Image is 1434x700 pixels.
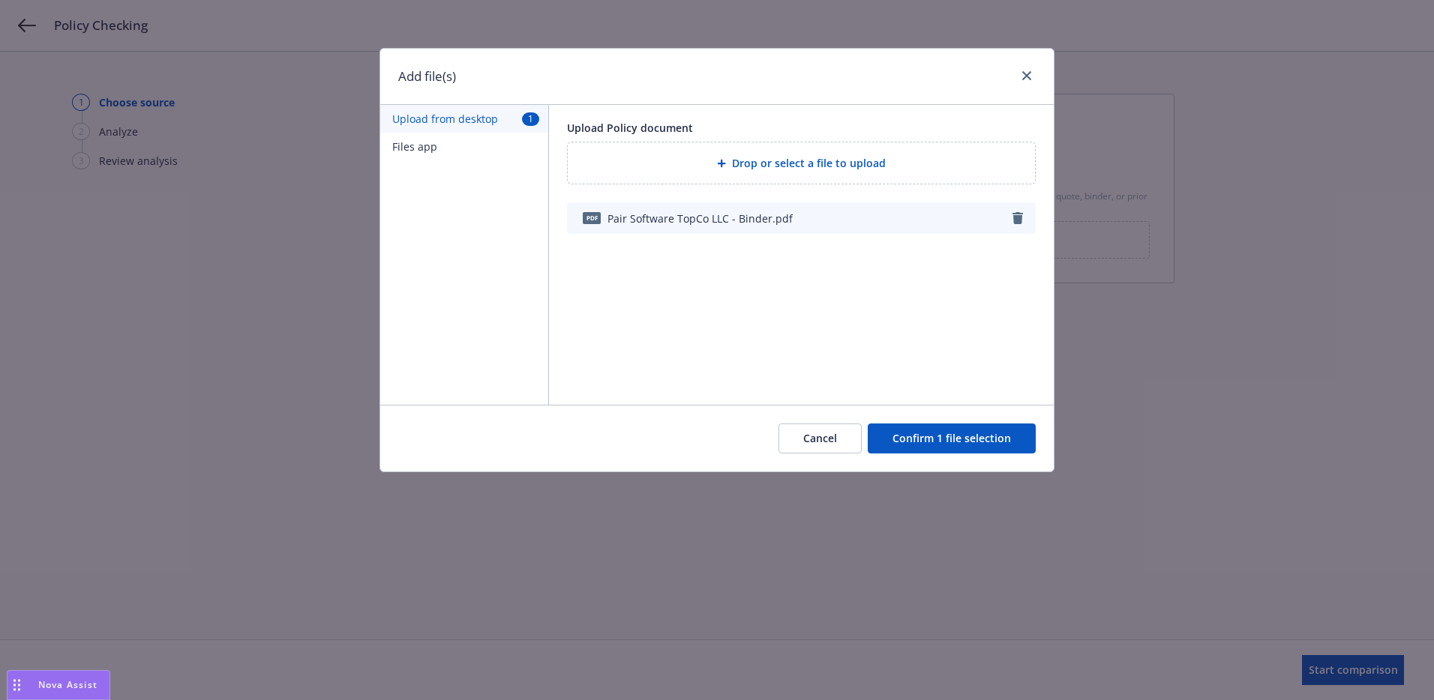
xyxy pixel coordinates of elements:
[522,112,539,125] span: 1
[380,105,548,133] button: Upload from desktop1
[380,133,548,160] button: Files app
[7,670,110,700] button: Nova Assist
[1018,67,1036,85] a: close
[398,67,456,86] h1: Add file(s)
[567,142,1036,184] div: Drop or select a file to upload
[583,212,601,223] span: pdf
[778,423,862,453] button: Cancel
[567,120,1036,136] div: Upload Policy document
[38,678,97,691] span: Nova Assist
[868,423,1036,453] button: Confirm 1 file selection
[607,211,793,226] span: Pair Software TopCo LLC - Binder.pdf
[732,155,886,171] span: Drop or select a file to upload
[7,671,26,699] div: Drag to move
